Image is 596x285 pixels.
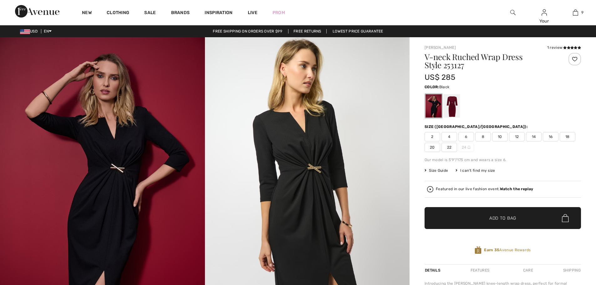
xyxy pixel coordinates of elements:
[425,168,448,173] span: Size Guide
[144,10,156,17] a: Sale
[425,85,439,89] span: Color:
[15,5,59,18] img: 1ère Avenue
[441,143,457,152] span: 22
[20,29,40,33] span: USD
[425,45,456,50] a: [PERSON_NAME]
[425,53,555,69] h1: V-neck Ruched Wrap Dress Style 253127
[489,215,516,221] span: Add to Bag
[436,187,533,191] div: Featured in our live fashion event.
[560,9,591,16] a: 9
[484,247,531,253] span: Avenue Rewards
[427,186,433,192] img: Watch the replay
[425,94,442,118] div: Black
[581,10,583,15] span: 9
[529,18,559,24] div: Your
[547,45,581,50] div: 1 review
[444,94,460,118] div: Merlot
[560,132,575,141] span: 18
[44,29,52,33] span: EN
[562,265,581,276] div: Shipping
[475,132,491,141] span: 8
[425,143,440,152] span: 20
[205,10,232,17] span: Inspiration
[467,146,471,149] img: ring-m.svg
[526,132,542,141] span: 14
[492,132,508,141] span: 10
[509,132,525,141] span: 12
[273,9,285,16] a: Prom
[288,29,327,33] a: Free Returns
[542,9,547,16] img: My Info
[328,29,388,33] a: Lowest Price Guarantee
[248,9,257,16] a: Live
[425,132,440,141] span: 2
[82,10,92,17] a: New
[484,248,499,252] strong: Earn 35
[542,9,547,15] a: Sign In
[107,10,129,17] a: Clothing
[458,132,474,141] span: 6
[573,9,578,16] img: My Bag
[562,214,569,222] img: Bag.svg
[441,132,457,141] span: 4
[425,157,581,163] div: Our model is 5'9"/175 cm and wears a size 6.
[425,265,442,276] div: Details
[439,85,450,89] span: Black
[518,265,538,276] div: Care
[425,124,529,130] div: Size ([GEOGRAPHIC_DATA]/[GEOGRAPHIC_DATA]):
[465,265,495,276] div: Features
[500,187,533,191] strong: Watch the replay
[543,132,558,141] span: 16
[208,29,287,33] a: Free shipping on orders over $99
[20,29,30,34] img: US Dollar
[425,73,455,82] span: US$ 285
[475,246,481,254] img: Avenue Rewards
[510,9,516,16] img: search the website
[425,207,581,229] button: Add to Bag
[458,143,474,152] span: 24
[171,10,190,17] a: Brands
[456,168,495,173] div: I can't find my size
